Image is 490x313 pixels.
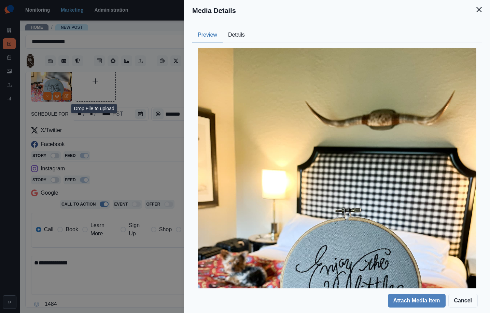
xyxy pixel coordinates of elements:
[472,3,486,16] button: Close
[388,294,446,308] button: Attach Media Item
[223,28,250,42] button: Details
[448,294,478,308] button: Cancel
[192,28,223,42] button: Preview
